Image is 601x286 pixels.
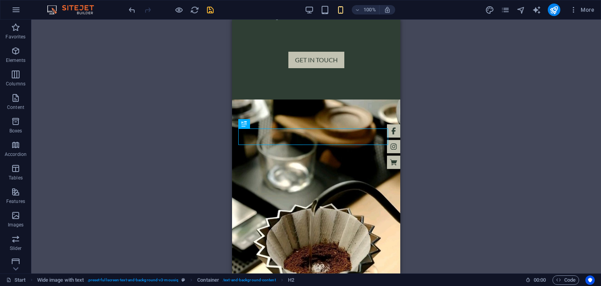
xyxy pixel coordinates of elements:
[525,275,546,285] h6: Session time
[37,275,294,285] nav: breadcrumb
[197,275,219,285] span: Click to select. Double-click to edit
[6,81,25,87] p: Columns
[363,5,376,14] h6: 100%
[87,275,178,285] span: . preset-fullscreen-text-and-background-v3-mousiq
[570,6,594,14] span: More
[5,34,25,40] p: Favorites
[206,5,215,14] i: Save (Ctrl+S)
[6,57,26,63] p: Elements
[485,5,495,14] button: design
[548,4,560,16] button: publish
[45,5,104,14] img: Editor Logo
[501,5,510,14] i: Pages (Ctrl+Alt+S)
[516,5,526,14] button: navigator
[5,151,27,157] p: Accordion
[585,275,595,285] button: Usercentrics
[556,275,576,285] span: Code
[532,5,542,14] button: text_generator
[384,6,391,13] i: On resize automatically adjust zoom level to fit chosen device.
[190,5,199,14] button: reload
[37,275,84,285] span: Click to select. Double-click to edit
[6,198,25,205] p: Features
[7,104,24,110] p: Content
[549,5,558,14] i: Publish
[567,4,597,16] button: More
[485,5,494,14] i: Design (Ctrl+Alt+Y)
[532,5,541,14] i: AI Writer
[552,275,579,285] button: Code
[127,5,137,14] button: undo
[8,222,24,228] p: Images
[9,128,22,134] p: Boxes
[539,277,540,283] span: :
[352,5,380,14] button: 100%
[182,278,185,282] i: This element is a customizable preset
[516,5,525,14] i: Navigator
[174,5,184,14] button: Click here to leave preview mode and continue editing
[288,275,294,285] span: Click to select. Double-click to edit
[501,5,510,14] button: pages
[222,275,276,285] span: . text-and-background-content
[128,5,137,14] i: Undo: Edit headline (Ctrl+Z)
[205,5,215,14] button: save
[190,5,199,14] i: Reload page
[10,245,22,252] p: Slider
[534,275,546,285] span: 00 00
[6,275,26,285] a: Click to cancel selection. Double-click to open Pages
[9,175,23,181] p: Tables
